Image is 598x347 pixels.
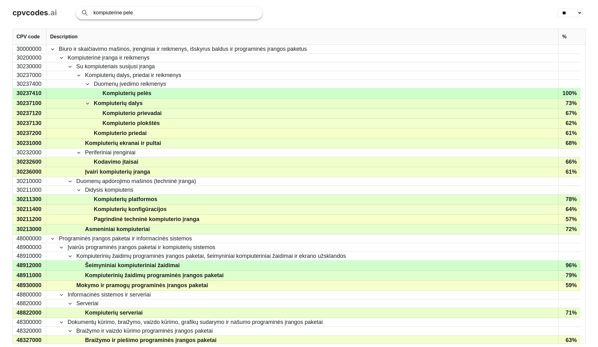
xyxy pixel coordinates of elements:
span: Kompiuterio priedai [94,129,147,138]
div: 79% [558,271,581,280]
div: 48820000 [13,299,46,308]
div: 48911000 [13,271,46,280]
div: 71% [558,308,581,318]
span: Kompiuterinė įranga ir reikmenys [68,54,149,62]
div: 30232600 [13,157,46,167]
div: 48930000 [13,281,46,290]
input: Search products or services... [93,7,256,19]
span: Duomenų apdorojimo mašinos (techninė įranga) [76,177,196,185]
div: 30200000 [13,54,46,62]
span: Kompiuterinių žaidimų programinės įrangos paketai, šeimyniniai kompiuteriniai žaidimai ir ekrano ... [76,252,346,260]
div: 30237130 [13,118,46,128]
span: Kompiuterio prievadai [102,109,162,118]
a: cpvcodes.ai [12,8,57,17]
span: Šeimyniniai kompiuteriniai žaidimai [85,261,180,270]
span: Su kompiuteriais susijusi įranga [76,63,155,70]
span: Kompiuterinių žaidimų programinės įrangos paketai [85,271,224,280]
div: 63% [558,335,581,345]
div: 30237100 [13,99,46,108]
div: 100% [558,89,581,98]
div: 30237400 [13,80,46,88]
div: 61% [558,167,581,177]
span: Asmeniniai kompiuteriai [85,225,150,234]
div: 48800000 [13,291,46,299]
span: Mokymo ir pramogų programinės įrangos paketai [76,281,208,290]
div: 48822000 [13,308,46,318]
span: Dokumentų kūrimo, braižymo, vaizdo kūrimo, grafikų sudarymo ir našumo programinės įrangos paketai [68,318,323,326]
div: 66% [558,157,581,167]
div: 30000000 [13,45,46,53]
div: 30213000 [13,224,46,234]
span: Informacinės sistemos ir serveriai [68,291,151,299]
span: Duomenų įvedimo reikmenys [94,80,166,88]
span: Didysis kompiuteris [85,186,133,194]
div: 30237000 [13,71,46,80]
span: Kompiuterių dalys, priedai ir reikmenys [85,71,181,79]
div: 62% [558,118,581,128]
div: 73% [558,99,581,108]
div: 30211300 [13,195,46,204]
div: 30232000 [13,148,46,157]
div: 30237410 [13,89,46,98]
div: 64% [558,205,581,214]
span: Kompiuterio plokštės [102,119,160,128]
div: 30236000 [13,167,46,177]
span: Braižymo ir vaizdo kūrimo programinės įrangos paketai [76,327,213,335]
div: 48000000 [13,234,46,243]
span: % [562,34,567,40]
span: Įvairūs programinės įrangos paketai ir kompiuterių sistemos [68,243,215,251]
span: Programinės įrangos paketai ir informacinės sistemos [59,235,192,243]
span: Braižymo ir piešimo programinės įrangos paketai [85,336,216,345]
div: 30230000 [13,62,46,71]
div: 30211000 [13,186,46,194]
div: 59% [558,281,581,290]
div: 30237120 [13,108,46,118]
div: 72% [558,224,581,234]
span: Įvairi kompiuterių įranga [85,167,150,176]
div: 67% [558,108,581,118]
div: 30210000 [13,177,46,186]
div: 48900000 [13,243,46,252]
div: 30211400 [13,205,46,214]
div: 68% [558,138,581,148]
span: Kompiuterių konfigūracijos [94,205,167,214]
div: 48910000 [13,252,46,260]
span: Biuro ir skaičiavimo mašinos, įrenginiai ir reikmenys, išskyrus baldus ir programinės įrangos pak... [59,45,307,53]
span: Description [50,34,78,40]
span: CPV code [17,34,40,40]
span: Periferiniai įrenginiai [85,149,135,157]
div: 48912000 [13,261,46,270]
div: 30231000 [13,138,46,148]
div: 57% [558,214,581,224]
div: 30237200 [13,128,46,138]
span: cpvcodes [12,8,48,17]
span: Kompiuterių platformos [94,195,157,204]
span: .ai [48,8,57,17]
div: 96% [558,261,581,270]
div: 48320000 [13,327,46,335]
span: Kompiuterių pelės [102,89,151,98]
div: 48300000 [13,318,46,326]
div: 78% [558,195,581,204]
span: Kompiuterių dalys [94,99,143,108]
span: Serveriai [76,300,98,307]
div: 48327000 [13,335,46,345]
div: 61% [558,128,581,138]
span: Kompiuterių serveriai [85,308,143,317]
span: Kompiuterių ekranai ir pultai [85,139,161,148]
div: 30211200 [13,214,46,224]
span: Pagrindinė techninė kompiuterio įranga [94,215,199,224]
span: Kodavimo įtaisai [94,157,138,166]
